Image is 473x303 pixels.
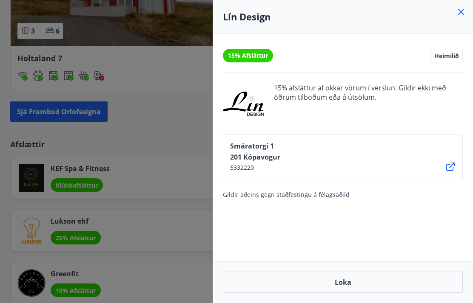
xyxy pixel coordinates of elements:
button: Loka [223,272,463,293]
span: 201 Kópavogur [230,152,280,162]
span: Smáratorgi 1 [230,141,280,151]
span: Heimilið [434,52,459,59]
span: Gildir aðeins gegn staðfestingu á félagsaðild [223,191,350,199]
span: 15% afsláttur af okkar vörum í verslun. Gildir ekki með öðrum tilboðum eða á útsölum. [274,83,463,124]
span: 15% Afsláttur [228,51,268,60]
h4: Lín Design [223,10,463,23]
span: 5332220 [230,163,280,172]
